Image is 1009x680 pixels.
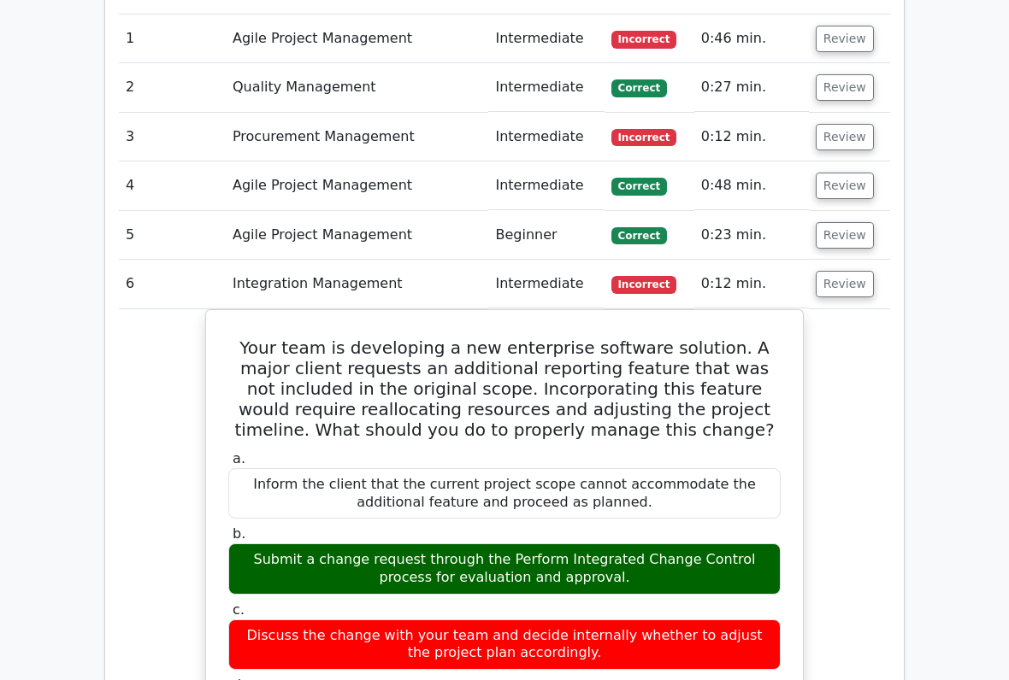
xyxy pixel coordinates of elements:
td: Intermediate [488,113,604,161]
td: Integration Management [226,260,489,308]
button: Review [816,74,874,101]
div: Submit a change request through the Perform Integrated Change Control process for evaluation and ... [228,543,781,595]
td: 0:23 min. [694,211,809,260]
td: Agile Project Management [226,211,489,260]
span: Incorrect [611,31,677,48]
span: b. [233,525,245,542]
span: Incorrect [611,276,677,293]
td: Quality Management [226,63,489,112]
td: 0:27 min. [694,63,809,112]
td: 4 [119,161,226,210]
h5: Your team is developing a new enterprise software solution. A major client requests an additional... [227,337,782,440]
button: Review [816,222,874,249]
td: Intermediate [488,63,604,112]
td: 6 [119,260,226,308]
div: Discuss the change with your team and decide internally whether to adjust the project plan accord... [228,619,781,671]
td: Procurement Management [226,113,489,161]
td: Intermediate [488,260,604,308]
div: Inform the client that the current project scope cannot accommodate the additional feature and pr... [228,468,781,519]
td: 1 [119,15,226,63]
td: 3 [119,113,226,161]
td: 0:48 min. [694,161,809,210]
td: Agile Project Management [226,15,489,63]
td: 0:46 min. [694,15,809,63]
button: Review [816,271,874,297]
td: 2 [119,63,226,112]
td: Agile Project Management [226,161,489,210]
span: Incorrect [611,129,677,146]
span: Correct [611,178,667,195]
td: Beginner [488,211,604,260]
span: a. [233,450,245,466]
td: Intermediate [488,15,604,63]
button: Review [816,124,874,150]
td: 0:12 min. [694,260,809,308]
td: Intermediate [488,161,604,210]
td: 5 [119,211,226,260]
span: c. [233,601,245,618]
button: Review [816,26,874,52]
span: Correct [611,79,667,97]
td: 0:12 min. [694,113,809,161]
span: Correct [611,227,667,244]
button: Review [816,173,874,199]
